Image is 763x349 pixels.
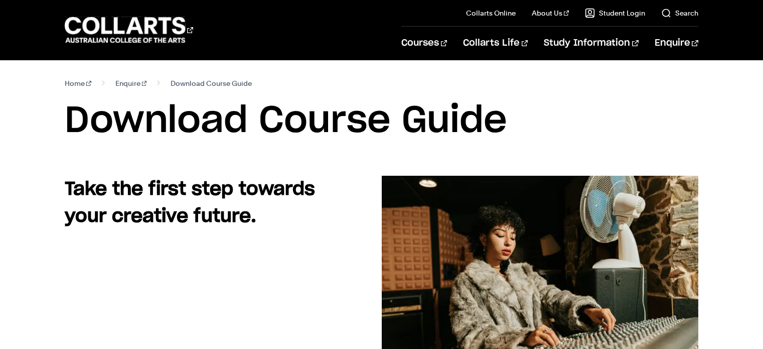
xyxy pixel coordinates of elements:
[65,98,698,144] h1: Download Course Guide
[463,27,528,60] a: Collarts Life
[65,16,193,44] div: Go to homepage
[532,8,569,18] a: About Us
[544,27,638,60] a: Study Information
[466,8,516,18] a: Collarts Online
[585,8,645,18] a: Student Login
[115,76,147,90] a: Enquire
[65,180,315,225] strong: Take the first step towards your creative future.
[661,8,698,18] a: Search
[401,27,447,60] a: Courses
[655,27,698,60] a: Enquire
[65,76,91,90] a: Home
[171,76,252,90] span: Download Course Guide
